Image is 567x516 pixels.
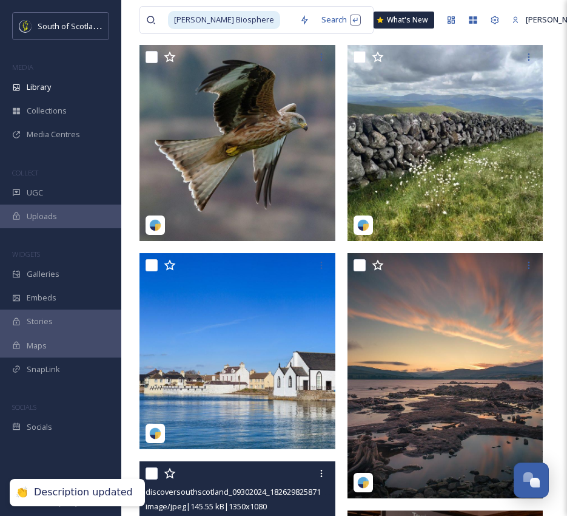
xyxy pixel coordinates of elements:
[27,105,67,117] span: Collections
[514,463,549,498] button: Open Chat
[357,219,369,231] img: snapsea-logo.png
[347,253,543,498] img: discoversouthscotland_09302024_18240199747175851.jpg
[12,402,36,412] span: SOCIALS
[12,63,33,72] span: MEDIA
[27,421,52,433] span: Socials
[12,168,38,177] span: COLLECT
[27,292,56,304] span: Embeds
[27,316,53,327] span: Stories
[149,427,161,440] img: snapsea-logo.png
[139,45,335,241] img: discoversouthscotland_09302024_18093085393328859.jpg
[27,268,59,280] span: Galleries
[34,486,133,499] div: Description updated
[27,129,80,140] span: Media Centres
[146,501,267,512] span: image/jpeg | 145.55 kB | 1350 x 1080
[146,486,355,497] span: discoversouthscotland_09302024_18262982587173385.jpg
[27,364,60,375] span: SnapLink
[12,250,40,259] span: WIDGETS
[27,81,51,93] span: Library
[347,45,543,241] img: discoversouthscotland_09302024_18093085393328859.jpg
[168,11,280,29] span: [PERSON_NAME] Biosphere
[139,253,335,449] img: discoversouthscotland_09302024_18093085393328859.jpg
[315,8,367,32] div: Search
[27,340,47,351] span: Maps
[16,486,28,499] div: 👏
[27,211,57,222] span: Uploads
[19,20,32,32] img: images.jpeg
[27,187,43,199] span: UGC
[38,20,176,32] span: South of Scotland Destination Alliance
[374,12,434,29] a: What's New
[357,477,369,489] img: snapsea-logo.png
[149,219,161,231] img: snapsea-logo.png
